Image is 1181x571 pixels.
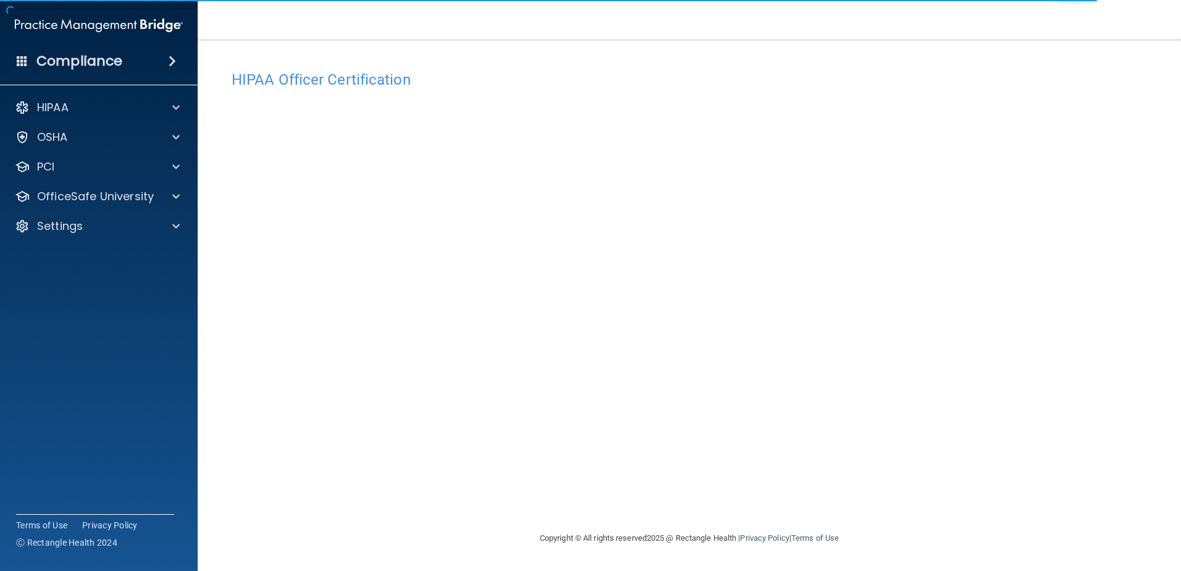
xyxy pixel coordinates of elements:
p: OSHA [37,130,68,145]
a: PCI [15,159,180,174]
span: Ⓒ Rectangle Health 2024 [16,536,117,549]
p: PCI [37,159,54,174]
a: Privacy Policy [82,519,138,531]
p: Settings [37,219,83,234]
a: OSHA [15,130,180,145]
h4: Compliance [36,53,122,70]
h4: HIPAA Officer Certification [232,72,1147,88]
img: PMB logo [15,13,183,38]
a: OfficeSafe University [15,189,180,204]
p: OfficeSafe University [37,189,154,204]
div: Copyright © All rights reserved 2025 @ Rectangle Health | | [464,518,915,558]
a: Privacy Policy [740,533,789,543]
a: Settings [15,219,180,234]
a: Terms of Use [791,533,839,543]
p: HIPAA [37,100,69,115]
a: Terms of Use [16,519,67,531]
iframe: hipaa-training [232,95,1147,496]
a: HIPAA [15,100,180,115]
iframe: Drift Widget Chat Controller [967,483,1166,533]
